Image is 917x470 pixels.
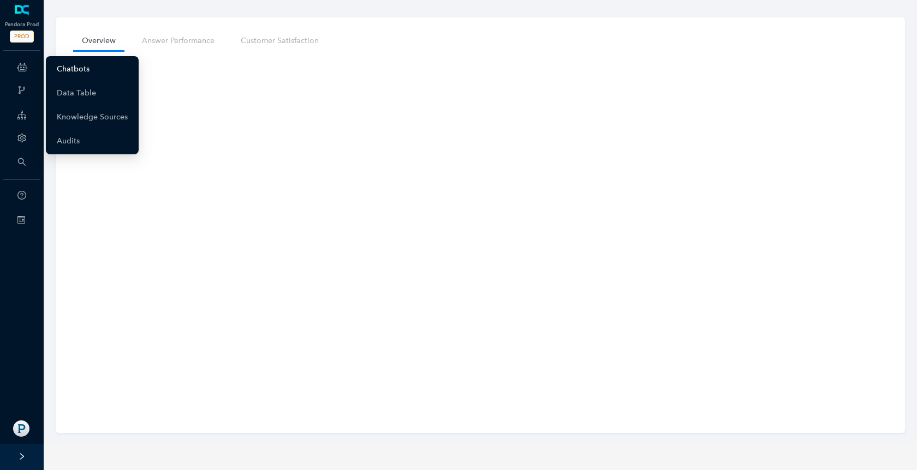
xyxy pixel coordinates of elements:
[73,51,888,431] iframe: iframe
[17,86,26,94] span: branches
[10,31,34,43] span: PROD
[17,158,26,166] span: search
[17,134,26,142] span: setting
[13,420,29,437] img: 2245c3f1d8d0bf3af50bf22befedf792
[17,191,26,200] span: question-circle
[232,31,327,51] a: Customer Satisfaction
[133,31,223,51] a: Answer Performance
[73,31,124,51] a: Overview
